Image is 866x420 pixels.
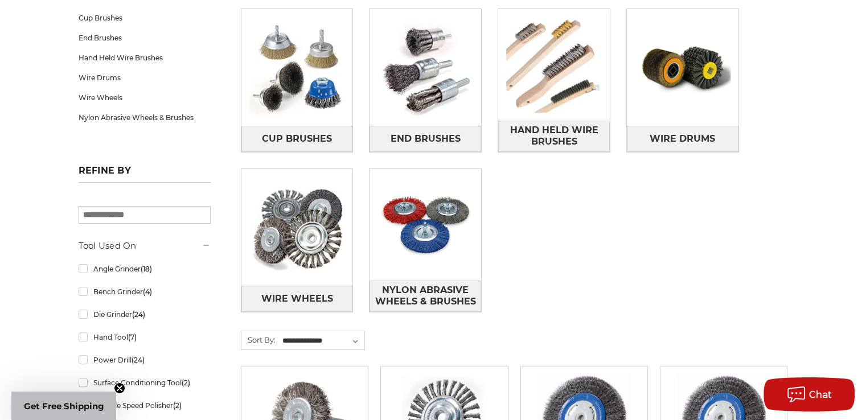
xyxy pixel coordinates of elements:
[114,382,125,394] button: Close teaser
[498,9,610,121] img: Hand Held Wire Brushes
[173,401,181,410] span: (2)
[131,356,144,364] span: (24)
[140,265,151,273] span: (18)
[79,108,211,127] a: Nylon Abrasive Wheels & Brushes
[79,8,211,28] a: Cup Brushes
[241,172,353,283] img: Wire Wheels
[128,333,136,341] span: (7)
[262,129,332,149] span: Cup Brushes
[181,378,190,387] span: (2)
[370,169,481,281] img: Nylon Abrasive Wheels & Brushes
[79,88,211,108] a: Wire Wheels
[79,28,211,48] a: End Brushes
[79,48,211,68] a: Hand Held Wire Brushes
[764,377,855,411] button: Chat
[370,12,481,123] img: End Brushes
[79,373,211,393] a: Surface Conditioning Tool
[498,121,610,152] a: Hand Held Wire Brushes
[499,121,609,151] span: Hand Held Wire Brushes
[79,304,211,324] a: Die Grinder
[391,129,461,149] span: End Brushes
[79,165,211,183] h5: Refine by
[650,129,715,149] span: Wire Drums
[241,12,353,123] img: Cup Brushes
[241,331,276,348] label: Sort By:
[370,281,481,312] a: Nylon Abrasive Wheels & Brushes
[627,12,738,123] img: Wire Drums
[79,282,211,302] a: Bench Grinder
[79,396,211,415] a: Variable Speed Polisher
[79,259,211,279] a: Angle Grinder
[79,350,211,370] a: Power Drill
[11,392,116,420] div: Get Free ShippingClose teaser
[142,287,151,296] span: (4)
[79,68,211,88] a: Wire Drums
[809,389,832,400] span: Chat
[132,310,145,319] span: (24)
[370,126,481,151] a: End Brushes
[79,327,211,347] a: Hand Tool
[261,289,333,308] span: Wire Wheels
[241,126,353,151] a: Cup Brushes
[79,239,211,253] h5: Tool Used On
[24,401,104,411] span: Get Free Shipping
[281,332,364,349] select: Sort By:
[241,286,353,311] a: Wire Wheels
[627,126,738,151] a: Wire Drums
